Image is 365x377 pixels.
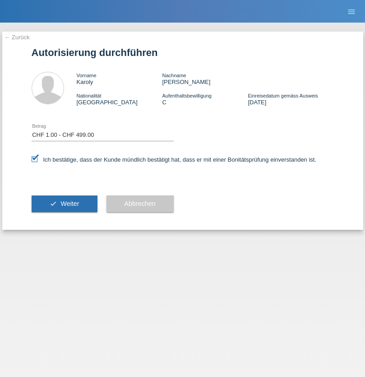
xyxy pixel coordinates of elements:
[248,93,318,98] span: Einreisedatum gemäss Ausweis
[77,93,102,98] span: Nationalität
[162,92,248,106] div: C
[32,156,317,163] label: Ich bestätige, dass der Kunde mündlich bestätigt hat, dass er mit einer Bonitätsprüfung einversta...
[162,93,211,98] span: Aufenthaltsbewilligung
[32,47,334,58] h1: Autorisierung durchführen
[60,200,79,207] span: Weiter
[32,195,97,213] button: check Weiter
[77,73,97,78] span: Vorname
[50,200,57,207] i: check
[162,72,248,85] div: [PERSON_NAME]
[342,9,360,14] a: menu
[77,92,162,106] div: [GEOGRAPHIC_DATA]
[347,7,356,16] i: menu
[162,73,186,78] span: Nachname
[106,195,174,213] button: Abbrechen
[77,72,162,85] div: Karoly
[5,34,30,41] a: ← Zurück
[248,92,333,106] div: [DATE]
[125,200,156,207] span: Abbrechen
